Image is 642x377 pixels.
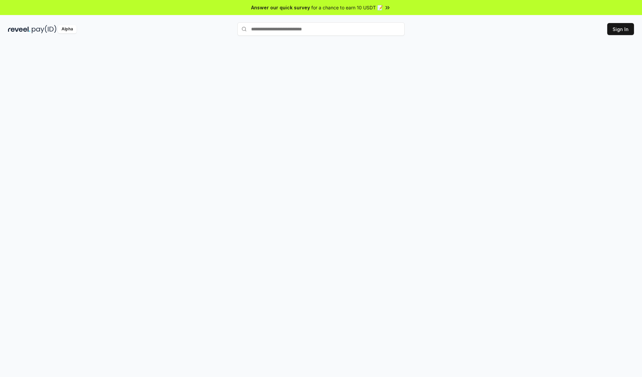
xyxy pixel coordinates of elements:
div: Alpha [58,25,77,33]
span: for a chance to earn 10 USDT 📝 [311,4,383,11]
span: Answer our quick survey [251,4,310,11]
img: pay_id [32,25,57,33]
img: reveel_dark [8,25,30,33]
button: Sign In [607,23,634,35]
